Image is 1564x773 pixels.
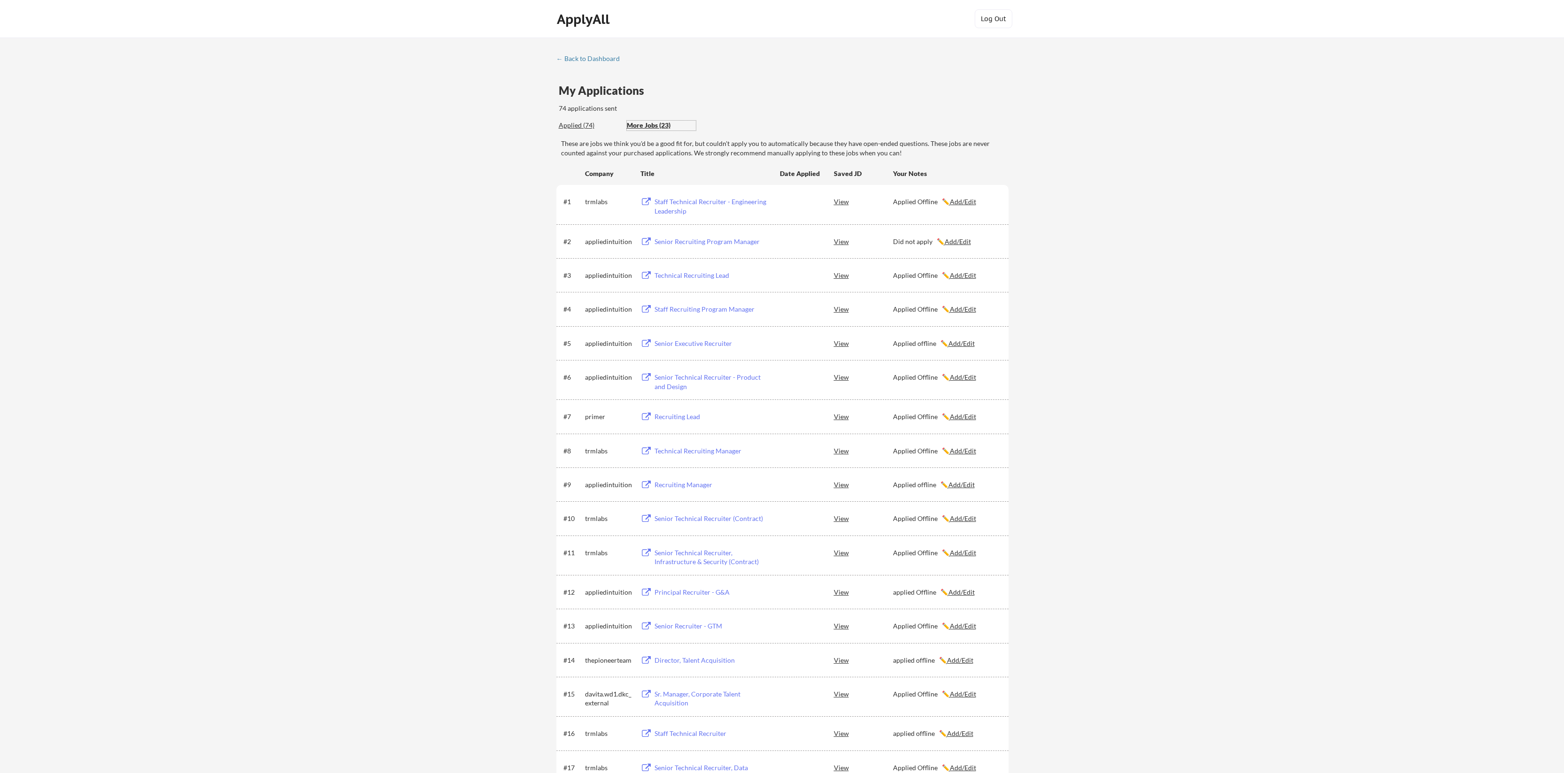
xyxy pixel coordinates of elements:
div: #11 [563,548,582,558]
div: Applied offline ✏️ [893,339,1000,348]
div: Did not apply ✏️ [893,237,1000,246]
div: #8 [563,446,582,456]
div: View [834,617,893,634]
div: Your Notes [893,169,1000,178]
div: #9 [563,480,582,490]
div: View [834,725,893,742]
div: #4 [563,305,582,314]
div: applied offline ✏️ [893,656,1000,665]
u: Add/Edit [948,588,975,596]
div: These are jobs we think you'd be a good fit for, but couldn't apply you to automatically because ... [561,139,1009,157]
div: #2 [563,237,582,246]
div: Date Applied [780,169,821,178]
div: Technical Recruiting Lead [655,271,771,280]
div: View [834,476,893,493]
div: #15 [563,689,582,699]
div: davita.wd1.dkc_external [585,689,632,708]
div: View [834,300,893,317]
u: Add/Edit [950,690,976,698]
div: appliedintuition [585,621,632,631]
div: appliedintuition [585,588,632,597]
div: Saved JD [834,165,893,182]
div: trmlabs [585,446,632,456]
u: Add/Edit [947,729,973,737]
div: #17 [563,763,582,773]
div: #10 [563,514,582,523]
u: Add/Edit [950,622,976,630]
div: Senior Technical Recruiter, Infrastructure & Security (Contract) [655,548,771,566]
div: #6 [563,373,582,382]
div: #1 [563,197,582,207]
u: Add/Edit [950,198,976,206]
div: View [834,583,893,600]
div: Staff Technical Recruiter - Engineering Leadership [655,197,771,215]
div: My Applications [559,85,652,96]
div: Applied Offline ✏️ [893,412,1000,421]
div: Principal Recruiter - G&A [655,588,771,597]
div: trmlabs [585,729,632,738]
div: View [834,544,893,561]
div: applied Offline ✏️ [893,588,1000,597]
a: ← Back to Dashboard [556,55,627,64]
div: Senior Executive Recruiter [655,339,771,348]
div: Applied Offline ✏️ [893,689,1000,699]
div: #3 [563,271,582,280]
div: Applied Offline ✏️ [893,305,1000,314]
div: Staff Technical Recruiter [655,729,771,738]
div: appliedintuition [585,480,632,490]
div: Applied (74) [559,121,620,130]
u: Add/Edit [950,271,976,279]
div: 74 applications sent [559,104,740,113]
div: These are job applications we think you'd be a good fit for, but couldn't apply you to automatica... [627,121,696,130]
div: applied offline ✏️ [893,729,1000,738]
u: Add/Edit [947,656,973,664]
u: Add/Edit [948,481,975,489]
div: View [834,408,893,425]
u: Add/Edit [950,549,976,557]
u: Add/Edit [950,447,976,455]
div: ApplyAll [557,11,612,27]
div: View [834,335,893,352]
div: Recruiting Manager [655,480,771,490]
div: These are all the jobs you've been applied to so far. [559,121,620,130]
div: appliedintuition [585,271,632,280]
div: View [834,267,893,283]
div: Director, Talent Acquisition [655,656,771,665]
u: Add/Edit [950,764,976,772]
div: appliedintuition [585,305,632,314]
div: trmlabs [585,197,632,207]
div: Senior Recruiting Program Manager [655,237,771,246]
div: Technical Recruiting Manager [655,446,771,456]
div: Senior Recruiter - GTM [655,621,771,631]
div: Sr. Manager, Corporate Talent Acquisition [655,689,771,708]
div: Applied Offline ✏️ [893,373,1000,382]
div: Applied Offline ✏️ [893,621,1000,631]
div: View [834,442,893,459]
div: Recruiting Lead [655,412,771,421]
u: Add/Edit [945,237,971,245]
div: Title [640,169,771,178]
div: thepioneerteam [585,656,632,665]
div: #12 [563,588,582,597]
u: Add/Edit [950,373,976,381]
div: Applied Offline ✏️ [893,548,1000,558]
div: Applied Offline ✏️ [893,514,1000,523]
div: View [834,651,893,668]
div: appliedintuition [585,373,632,382]
div: View [834,685,893,702]
div: Senior Technical Recruiter - Product and Design [655,373,771,391]
div: primer [585,412,632,421]
div: appliedintuition [585,237,632,246]
div: Company [585,169,632,178]
div: View [834,510,893,527]
div: #13 [563,621,582,631]
button: Log Out [975,9,1012,28]
div: #7 [563,412,582,421]
u: Add/Edit [950,305,976,313]
div: trmlabs [585,514,632,523]
u: Add/Edit [950,514,976,522]
div: Applied Offline ✏️ [893,763,1000,773]
div: Applied Offline ✏️ [893,271,1000,280]
u: Add/Edit [948,339,975,347]
div: More Jobs (23) [627,121,696,130]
